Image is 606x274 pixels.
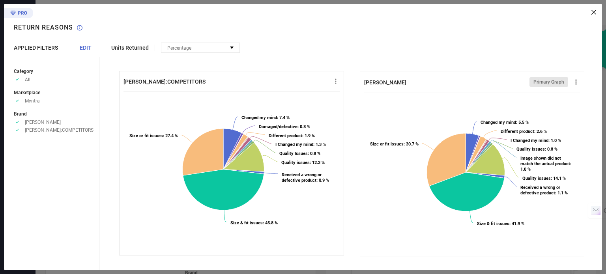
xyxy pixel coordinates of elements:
tspan: Quality issues [522,176,551,181]
span: All [25,77,30,82]
span: [PERSON_NAME]:COMPETITORS [25,127,94,133]
text: : 30.7 % [370,142,419,147]
span: Percentage [167,45,191,51]
tspan: Size & fit issues [477,221,509,226]
text: : 2.6 % [501,129,547,134]
span: [PERSON_NAME]:COMPETITORS [123,78,206,85]
span: Marketplace [14,90,40,95]
tspan: I Changed my mind [275,142,313,147]
span: Brand [14,111,27,117]
tspan: Received a wrong or defective product [520,185,560,196]
span: Primary Graph [533,79,564,85]
tspan: Received a wrong or defective product [282,172,322,183]
text: : 0.8 % [279,151,320,156]
tspan: Quality Issues [279,151,308,156]
tspan: Changed my mind [241,115,277,120]
text: : 1.1 % [520,185,568,196]
text: : 1.3 % [275,142,326,147]
text: : 1.9 % [269,133,315,138]
div: Premium [4,8,33,20]
tspan: Different product [501,129,534,134]
span: [PERSON_NAME] [25,119,61,125]
span: Units Returned [111,45,149,51]
text: : 0.9 % [282,172,329,183]
tspan: Image shown did not match the actual product [520,156,570,166]
tspan: Damaged/defective [259,124,297,129]
tspan: Different product [269,133,302,138]
tspan: Quality issues [281,160,310,165]
text: : 7.4 % [241,115,290,120]
text: : 1.0 % [511,138,561,143]
span: APPLIED FILTERS [14,45,58,51]
text: : 1.0 % [520,156,571,172]
text: : 41.9 % [477,221,524,226]
tspan: Size or fit issues [129,133,163,138]
span: [PERSON_NAME] [364,79,406,86]
tspan: Size or fit issues [370,142,404,147]
tspan: Size & fit issues [230,220,263,226]
text: : 27.4 % [129,133,178,138]
tspan: Quality Issues [516,147,545,152]
span: EDIT [80,45,92,51]
text: : 12.3 % [281,160,325,165]
tspan: Changed my mind [481,120,516,125]
text: : 0.8 % [259,124,310,129]
text: : 5.5 % [481,120,529,125]
text: : 45.8 % [230,220,278,226]
span: Myntra [25,98,40,104]
h1: Return Reasons [14,24,73,31]
text: : 0.8 % [516,147,557,152]
span: Category [14,69,33,74]
text: : 14.1 % [522,176,566,181]
tspan: I Changed my mind [511,138,548,143]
